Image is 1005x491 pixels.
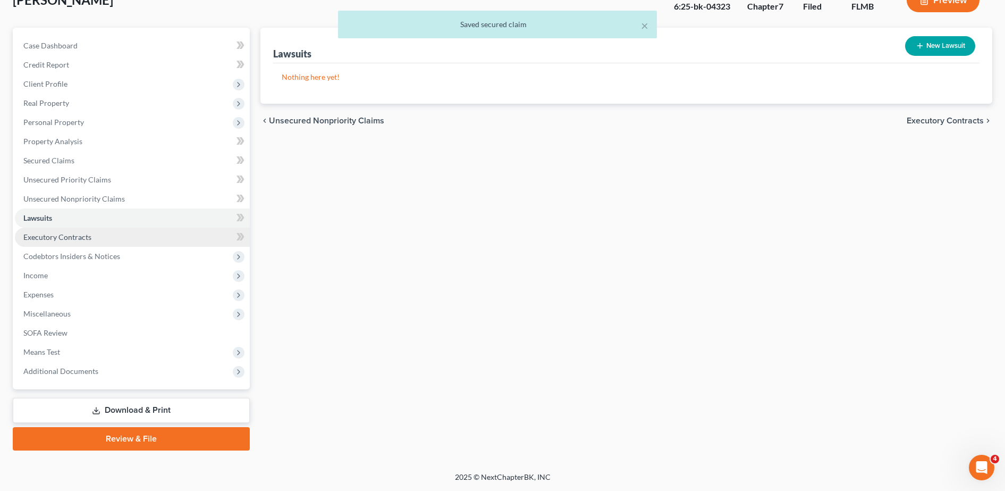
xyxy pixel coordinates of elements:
div: FLMB [851,1,890,13]
span: Unsecured Nonpriority Claims [23,194,125,203]
p: Nothing here yet! [282,72,971,82]
div: Chapter [747,1,786,13]
a: SOFA Review [15,323,250,343]
div: 2025 © NextChapterBK, INC [200,472,806,491]
span: Miscellaneous [23,309,71,318]
div: Saved secured claim [347,19,648,30]
a: Download & Print [13,398,250,423]
span: Personal Property [23,118,84,127]
span: Secured Claims [23,156,74,165]
div: Filed [803,1,834,13]
button: × [641,19,648,32]
span: 4 [991,455,999,463]
button: New Lawsuit [905,36,975,56]
iframe: Intercom live chat [969,455,994,480]
span: Client Profile [23,79,67,88]
span: Property Analysis [23,137,82,146]
a: Lawsuits [15,209,250,228]
div: 6:25-bk-04323 [674,1,730,13]
i: chevron_left [260,116,269,125]
a: Secured Claims [15,151,250,170]
a: Property Analysis [15,132,250,151]
span: Credit Report [23,60,69,69]
span: Means Test [23,347,60,356]
span: Case Dashboard [23,41,78,50]
button: chevron_left Unsecured Nonpriority Claims [260,116,384,125]
i: chevron_right [984,116,992,125]
span: Unsecured Nonpriority Claims [269,116,384,125]
span: Codebtors Insiders & Notices [23,252,120,261]
span: Income [23,271,48,280]
span: Executory Contracts [907,116,984,125]
a: Credit Report [15,55,250,74]
span: Additional Documents [23,367,98,376]
span: SOFA Review [23,328,67,337]
span: Lawsuits [23,213,52,222]
a: Review & File [13,427,250,451]
span: Unsecured Priority Claims [23,175,111,184]
a: Unsecured Nonpriority Claims [15,189,250,209]
span: Expenses [23,290,54,299]
span: Executory Contracts [23,232,91,242]
span: 7 [779,1,783,11]
span: Real Property [23,98,69,107]
a: Executory Contracts [15,228,250,247]
button: Executory Contracts chevron_right [907,116,992,125]
a: Unsecured Priority Claims [15,170,250,189]
div: Lawsuits [273,47,311,60]
a: Case Dashboard [15,36,250,55]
